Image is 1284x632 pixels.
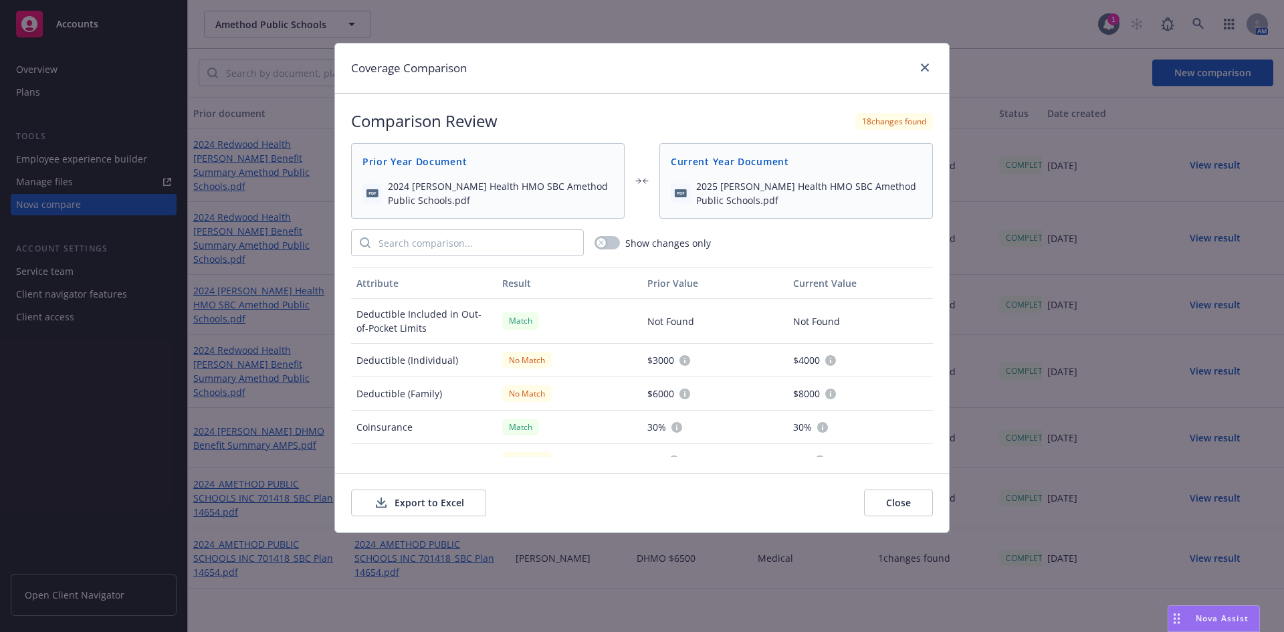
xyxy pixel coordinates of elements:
span: Show changes only [625,236,711,250]
button: Current Value [788,267,934,299]
div: No Match [502,452,552,469]
div: Deductible (Family) [351,377,497,411]
div: No Match [502,352,552,368]
button: Result [497,267,643,299]
div: Drag to move [1168,606,1185,631]
div: Prior Value [647,276,782,290]
div: Match [502,419,539,435]
span: $8000 [793,387,820,401]
span: $4000 [793,353,820,367]
div: Coinsurance [351,411,497,444]
div: Deductible Included in Out-of-Pocket Limits [351,299,497,344]
span: 2024 [PERSON_NAME] Health HMO SBC Amethod Public Schools.pdf [388,179,613,207]
div: Office Visit/Exam [351,444,497,478]
div: Match [502,312,539,329]
a: close [917,60,933,76]
button: Prior Value [642,267,788,299]
span: 2025 [PERSON_NAME] Health HMO SBC Amethod Public Schools.pdf [696,179,922,207]
span: Nova Assist [1196,613,1249,624]
input: Search comparison... [370,230,583,255]
span: $6000 [647,387,674,401]
div: 18 changes found [855,113,933,130]
button: Attribute [351,267,497,299]
span: 30% [647,420,666,434]
div: Deductible (Individual) [351,344,497,377]
div: Attribute [356,276,492,290]
span: Current Year Document [671,154,922,169]
button: Nova Assist [1168,605,1260,632]
button: Export to Excel [351,490,486,516]
span: 30% [793,420,812,434]
svg: Search [360,237,370,248]
h1: Coverage Comparison [351,60,467,77]
span: $20 [647,454,663,468]
span: Not Found [647,314,694,328]
div: Result [502,276,637,290]
div: Current Value [793,276,928,290]
button: Close [864,490,933,516]
span: $3000 [647,353,674,367]
span: Prior Year Document [362,154,613,169]
h2: Comparison Review [351,110,498,132]
span: Not Found [793,314,840,328]
div: No Match [502,385,552,402]
span: $45 [793,454,809,468]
